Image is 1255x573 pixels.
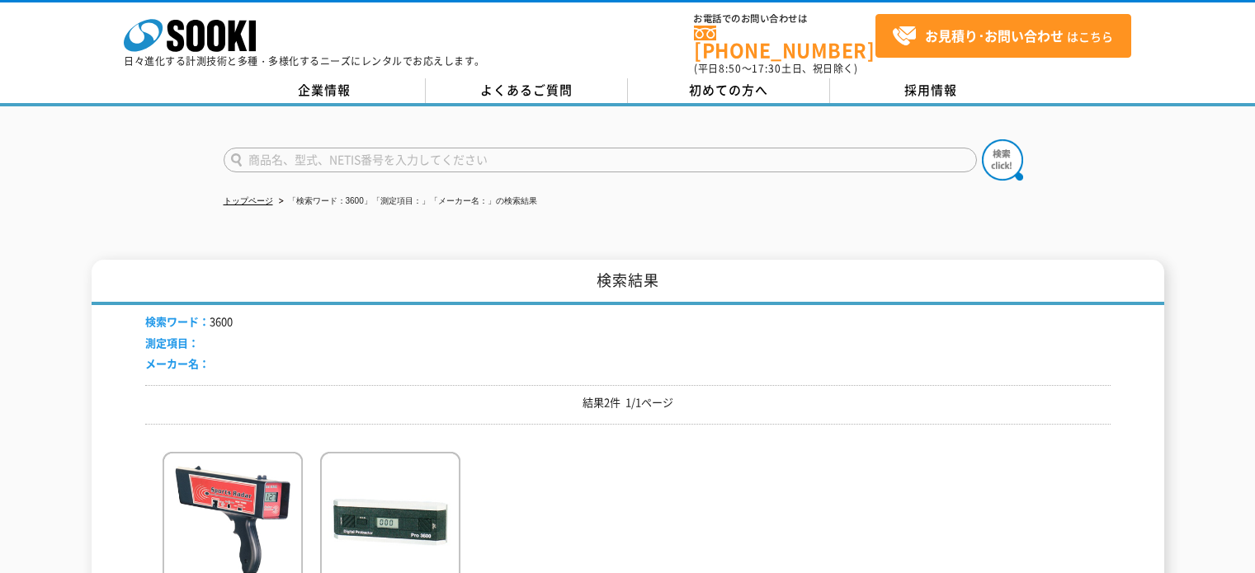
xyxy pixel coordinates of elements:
input: 商品名、型式、NETIS番号を入力してください [224,148,977,172]
img: btn_search.png [982,139,1023,181]
span: (平日 ～ 土日、祝日除く) [694,61,857,76]
a: 初めての方へ [628,78,830,103]
span: お電話でのお問い合わせは [694,14,875,24]
span: 8:50 [719,61,742,76]
p: 結果2件 1/1ページ [145,394,1111,411]
a: トップページ [224,196,273,205]
li: 「検索ワード：3600」「測定項目：」「メーカー名：」の検索結果 [276,193,537,210]
span: メーカー名： [145,355,210,371]
a: よくあるご質問 [426,78,628,103]
p: 日々進化する計測技術と多種・多様化するニーズにレンタルでお応えします。 [124,56,485,66]
a: 企業情報 [224,78,426,103]
h1: 検索結果 [92,260,1164,305]
a: 採用情報 [830,78,1032,103]
li: 3600 [145,313,233,331]
span: 検索ワード： [145,313,210,329]
span: 17:30 [752,61,781,76]
a: お見積り･お問い合わせはこちら [875,14,1131,58]
span: はこちら [892,24,1113,49]
a: [PHONE_NUMBER] [694,26,875,59]
strong: お見積り･お問い合わせ [925,26,1064,45]
span: 測定項目： [145,335,199,350]
span: 初めての方へ [689,81,768,99]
